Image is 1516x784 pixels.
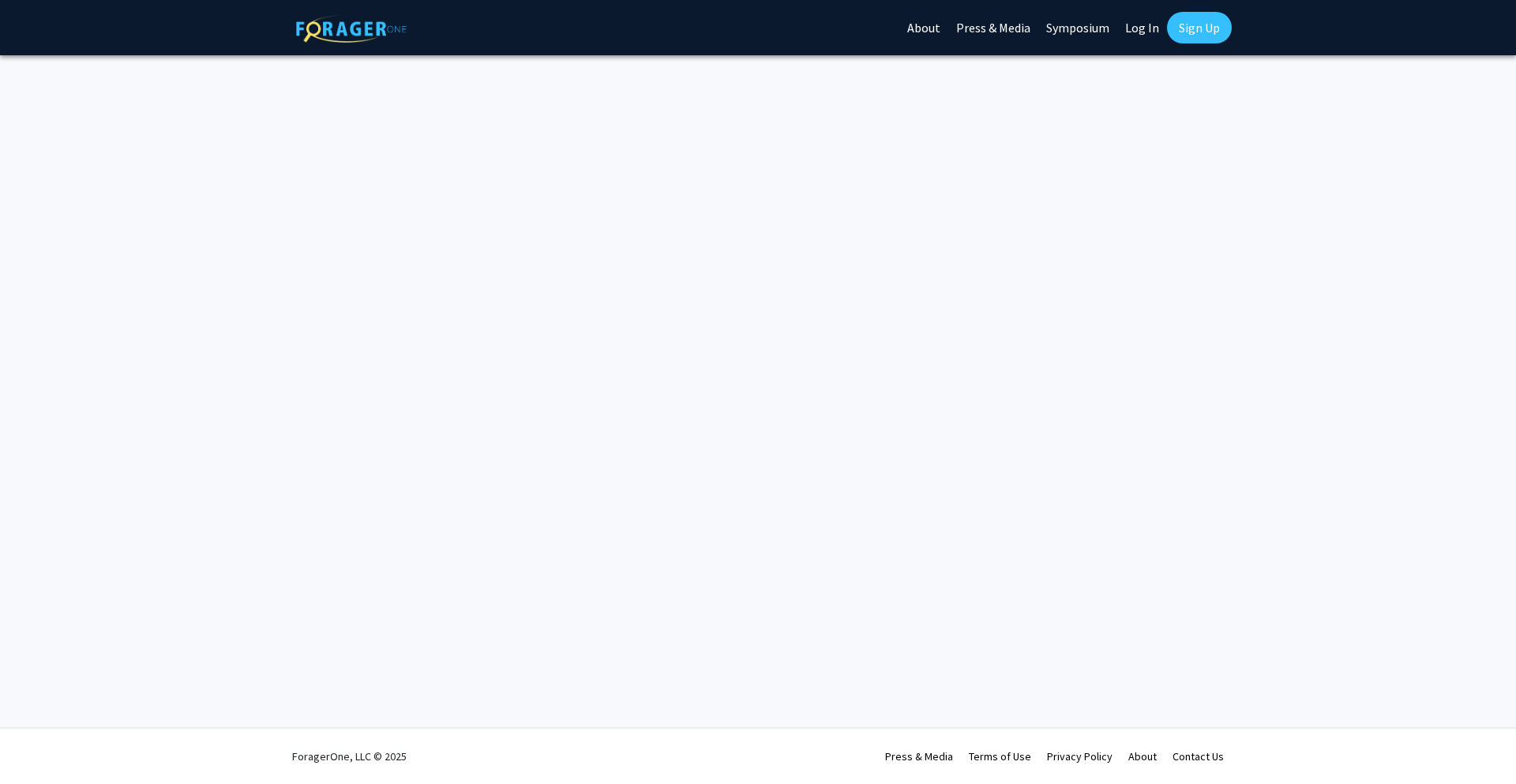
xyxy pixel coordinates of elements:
a: Terms of Use [969,749,1031,763]
a: Privacy Policy [1047,749,1113,763]
a: About [1128,749,1157,763]
img: ForagerOne Logo [296,15,407,43]
div: ForagerOne, LLC © 2025 [292,729,407,784]
a: Sign Up [1167,12,1232,43]
a: Press & Media [885,749,953,763]
a: Contact Us [1173,749,1224,763]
